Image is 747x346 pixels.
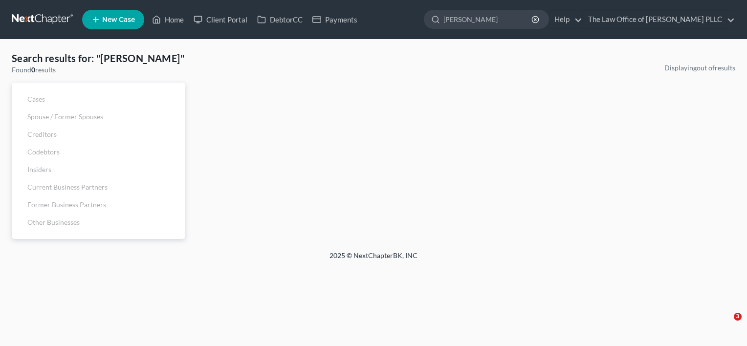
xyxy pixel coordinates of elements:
a: Codebtors [12,143,185,161]
strong: 0 [31,65,35,74]
span: Spouse / Former Spouses [27,112,103,121]
div: 2025 © NextChapterBK, INC [95,251,652,268]
div: Found results [12,65,185,75]
span: Insiders [27,165,51,173]
span: Creditors [27,130,57,138]
a: Home [147,11,189,28]
span: Codebtors [27,148,60,156]
input: Search by name... [443,10,533,28]
span: Former Business Partners [27,200,106,209]
a: Current Business Partners [12,178,185,196]
a: The Law Office of [PERSON_NAME] PLLC [583,11,735,28]
a: Spouse / Former Spouses [12,108,185,126]
a: Creditors [12,126,185,143]
a: Payments [308,11,362,28]
a: Other Businesses [12,214,185,231]
iframe: Intercom live chat [714,313,737,336]
a: Cases [12,90,185,108]
span: Cases [27,95,45,103]
span: 3 [734,313,742,321]
a: DebtorCC [252,11,308,28]
a: Help [549,11,582,28]
span: Other Businesses [27,218,80,226]
h4: Search results for: "[PERSON_NAME]" [12,51,185,65]
a: Former Business Partners [12,196,185,214]
a: Client Portal [189,11,252,28]
span: Current Business Partners [27,183,108,191]
span: New Case [102,16,135,23]
a: Insiders [12,161,185,178]
div: Displaying out of results [664,63,735,73]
